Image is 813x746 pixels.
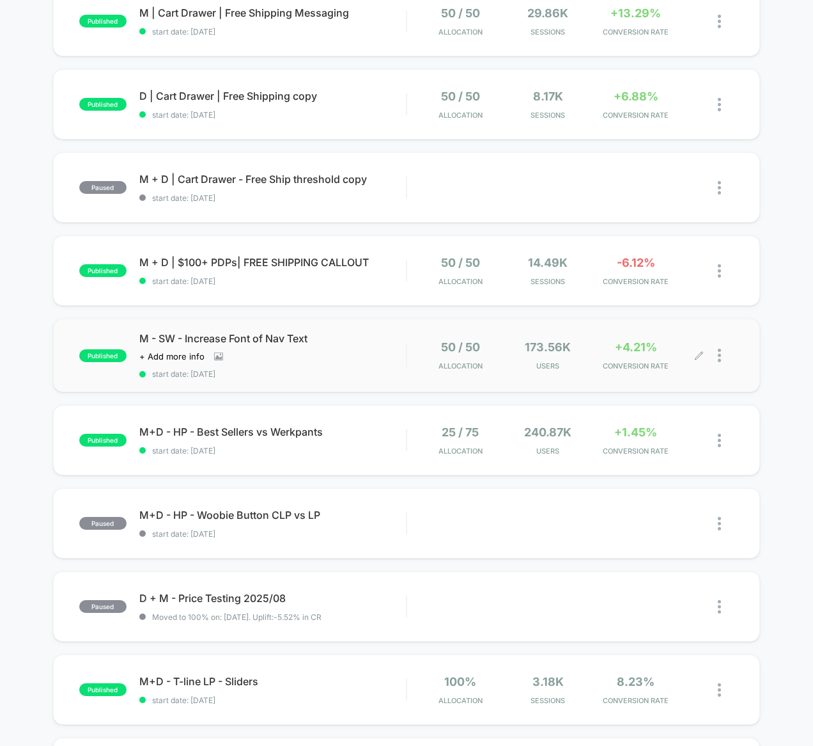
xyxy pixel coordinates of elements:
span: +13.29% [610,6,661,20]
span: M | Cart Drawer | Free Shipping Messaging [139,6,407,19]
span: start date: [DATE] [139,446,407,456]
img: close [718,181,721,194]
img: close [718,683,721,697]
span: Allocation [438,277,483,286]
span: 25 / 75 [442,425,479,439]
span: Allocation [438,361,483,370]
span: Users [507,361,589,370]
span: 14.49k [528,256,568,269]
span: 50 / 50 [441,90,480,103]
span: Sessions [507,277,589,286]
span: 29.86k [527,6,568,20]
span: start date: [DATE] [139,529,407,539]
span: M+D - T-line LP - Sliders [139,675,407,688]
span: M + D | Cart Drawer - Free Ship threshold copy [139,173,407,186]
span: D | Cart Drawer | Free Shipping copy [139,90,407,102]
span: published [79,349,127,362]
span: Moved to 100% on: [DATE] . Uplift: -5.52% in CR [152,612,321,622]
span: CONVERSION RATE [595,111,676,120]
span: 240.87k [524,425,571,439]
span: Sessions [507,696,589,705]
span: published [79,264,127,277]
span: 50 / 50 [441,6,480,20]
span: CONVERSION RATE [595,447,676,456]
span: 100% [444,675,476,688]
span: published [79,683,127,696]
img: close [718,600,721,614]
span: Allocation [438,28,483,36]
span: start date: [DATE] [139,193,407,203]
span: + Add more info [139,351,205,361]
img: close [718,434,721,447]
span: published [79,98,127,111]
span: published [79,434,127,447]
span: D + M - Price Testing 2025/08 [139,592,407,605]
span: 8.23% [617,675,654,688]
span: -6.12% [617,256,655,269]
span: 50 / 50 [441,340,480,354]
span: paused [79,600,127,613]
span: 8.17k [533,90,563,103]
span: CONVERSION RATE [595,361,676,370]
span: Allocation [438,447,483,456]
span: 3.18k [532,675,564,688]
span: Sessions [507,111,589,120]
span: start date: [DATE] [139,369,407,379]
span: +1.45% [614,425,657,439]
span: +4.21% [615,340,657,354]
span: 50 / 50 [441,256,480,269]
span: M + D | $100+ PDPs| FREE SHIPPING CALLOUT [139,256,407,269]
span: start date: [DATE] [139,27,407,36]
span: M - SW - Increase Font of Nav Text [139,332,407,345]
span: Sessions [507,28,589,36]
img: close [718,349,721,362]
span: paused [79,181,127,194]
span: M+D - HP - Best Sellers vs Werkpants [139,425,407,438]
span: Users [507,447,589,456]
span: Allocation [438,696,483,705]
span: published [79,15,127,28]
span: CONVERSION RATE [595,28,676,36]
span: start date: [DATE] [139,695,407,705]
span: CONVERSION RATE [595,696,676,705]
span: Allocation [438,111,483,120]
span: start date: [DATE] [139,276,407,286]
img: close [718,15,721,28]
span: +6.88% [614,90,658,103]
span: start date: [DATE] [139,110,407,120]
span: M+D - HP - Woobie Button CLP vs LP [139,509,407,521]
span: paused [79,517,127,530]
img: close [718,517,721,530]
span: CONVERSION RATE [595,277,676,286]
img: close [718,98,721,111]
img: close [718,264,721,278]
span: 173.56k [525,340,571,354]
